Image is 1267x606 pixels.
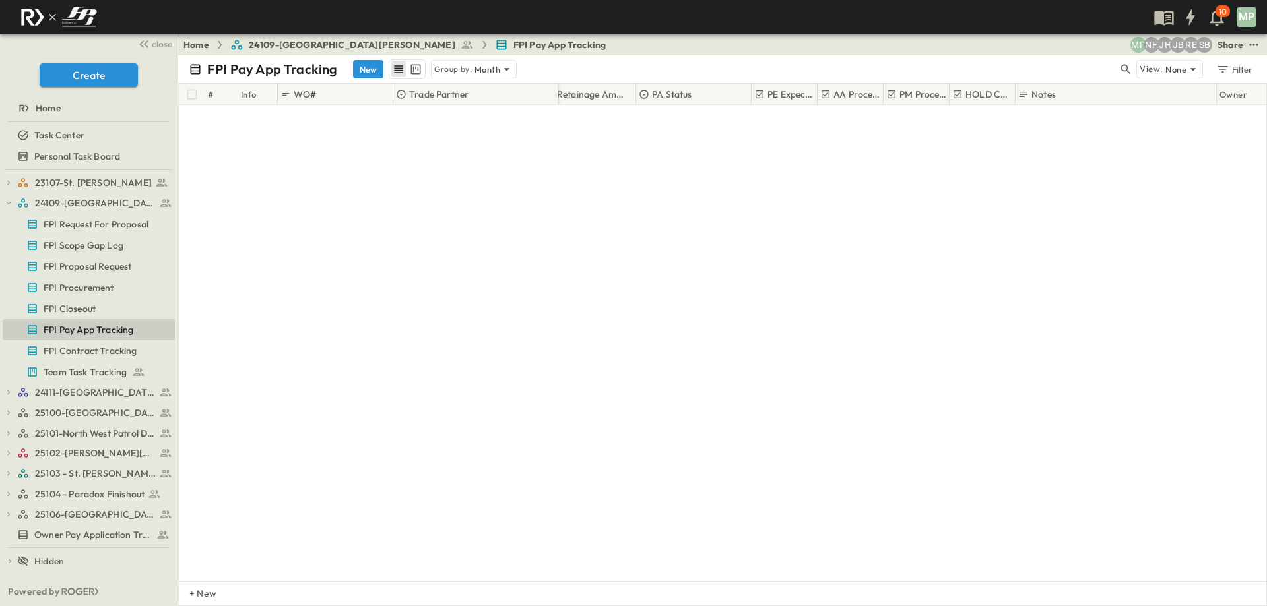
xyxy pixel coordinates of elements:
[1183,37,1199,53] div: Regina Barnett (rbarnett@fpibuilders.com)
[3,524,175,545] div: Owner Pay Application Trackingtest
[3,298,175,319] div: FPI Closeouttest
[17,505,172,524] a: 25106-St. Andrews Parking Lot
[513,38,606,51] span: FPI Pay App Tracking
[189,587,197,600] p: + New
[35,197,156,210] span: 24109-St. Teresa of Calcutta Parish Hall
[16,3,102,31] img: c8d7d1ed905e502e8f77bf7063faec64e13b34fdb1f2bdd94b0e311fc34f8000.png
[183,38,209,51] a: Home
[1211,60,1256,78] button: Filter
[3,299,172,318] a: FPI Closeout
[35,446,156,460] span: 25102-Christ The Redeemer Anglican Church
[3,256,175,277] div: FPI Proposal Requesttest
[536,88,629,101] p: Less Retainage Amount
[294,88,317,101] p: WO#
[3,423,175,444] div: 25101-North West Patrol Divisiontest
[1217,84,1256,105] div: Owner
[434,63,472,76] p: Group by:
[3,146,175,167] div: Personal Task Boardtest
[207,60,337,78] p: FPI Pay App Tracking
[35,427,156,440] span: 25101-North West Patrol Division
[3,235,175,256] div: FPI Scope Gap Logtest
[3,363,172,381] a: Team Task Tracking
[44,365,127,379] span: Team Task Tracking
[36,102,61,115] span: Home
[35,386,156,399] span: 24111-[GEOGRAPHIC_DATA]
[3,361,175,382] div: Team Task Trackingtest
[474,63,500,76] p: Month
[833,88,882,101] p: AA Processed
[17,194,172,212] a: 24109-St. Teresa of Calcutta Parish Hall
[3,278,172,297] a: FPI Procurement
[1219,7,1227,17] p: 10
[3,319,175,340] div: FPI Pay App Trackingtest
[44,260,131,273] span: FPI Proposal Request
[238,84,278,105] div: Info
[3,215,172,233] a: FPI Request For Proposal
[3,236,172,255] a: FPI Scope Gap Log
[1165,63,1186,76] p: None
[1218,38,1243,51] div: Share
[35,487,145,500] span: 25104 - Paradox Finishout
[3,147,172,166] a: Personal Task Board
[35,467,156,480] span: 25103 - St. [PERSON_NAME] Phase 2
[1246,37,1262,53] button: test
[35,406,156,419] span: 25100-Vanguard Prep School
[1157,37,1173,53] div: Jose Hurtado (jhurtado@fpibuilders.com)
[34,129,84,142] span: Task Center
[3,463,175,484] div: 25103 - St. [PERSON_NAME] Phase 2test
[1237,7,1256,27] div: MP
[249,38,455,51] span: 24109-[GEOGRAPHIC_DATA][PERSON_NAME]
[3,504,175,525] div: 25106-St. Andrews Parking Lottest
[241,76,257,113] div: Info
[353,60,383,78] button: New
[208,76,213,113] div: #
[3,320,172,339] a: FPI Pay App Tracking
[17,424,172,442] a: 25101-North West Patrol Division
[1130,37,1146,53] div: Monica Pruteanu (mpruteanu@fpibuilders.com)
[3,277,175,298] div: FPI Procurementtest
[152,38,172,51] span: close
[17,444,172,462] a: 25102-Christ The Redeemer Anglican Church
[3,342,172,360] a: FPI Contract Tracking
[3,257,172,276] a: FPI Proposal Request
[495,38,606,51] a: FPI Pay App Tracking
[44,218,148,231] span: FPI Request For Proposal
[1031,88,1056,101] p: Notes
[230,38,474,51] a: 24109-[GEOGRAPHIC_DATA][PERSON_NAME]
[3,99,172,117] a: Home
[34,150,120,163] span: Personal Task Board
[34,555,64,568] span: Hidden
[767,88,816,101] p: PE Expecting
[1140,62,1163,76] p: View:
[205,84,238,105] div: #
[3,526,172,544] a: Owner Pay Application Tracking
[389,59,426,79] div: table view
[1216,62,1253,76] div: Filter
[1196,37,1212,53] div: Sterling Barnett (sterling@fpibuilders.com)
[1144,37,1159,53] div: Nila Hutcheson (nhutcheson@fpibuilders.com)
[3,442,175,464] div: 25102-Christ The Redeemer Anglican Churchtest
[44,344,137,357] span: FPI Contract Tracking
[3,483,175,504] div: 25104 - Paradox Finishouttest
[3,340,175,361] div: FPI Contract Trackingtest
[17,485,172,503] a: 25104 - Paradox Finishout
[1235,6,1258,28] button: MP
[17,464,172,483] a: 25103 - St. [PERSON_NAME] Phase 2
[17,383,172,402] a: 24111-[GEOGRAPHIC_DATA]
[652,88,692,101] p: PA Status
[3,382,175,403] div: 24111-[GEOGRAPHIC_DATA]test
[3,193,175,214] div: 24109-St. Teresa of Calcutta Parish Halltest
[17,404,172,422] a: 25100-Vanguard Prep School
[965,88,1014,101] p: HOLD CHECK
[1170,37,1186,53] div: Jeremiah Bailey (jbailey@fpibuilders.com)
[17,173,172,192] a: 23107-St. [PERSON_NAME]
[35,176,152,189] span: 23107-St. [PERSON_NAME]
[3,402,175,423] div: 25100-Vanguard Prep Schooltest
[3,126,172,144] a: Task Center
[44,302,96,315] span: FPI Closeout
[3,172,175,193] div: 23107-St. [PERSON_NAME]test
[44,281,114,294] span: FPI Procurement
[409,88,469,101] p: Trade Partner
[35,508,156,521] span: 25106-St. Andrews Parking Lot
[44,323,133,336] span: FPI Pay App Tracking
